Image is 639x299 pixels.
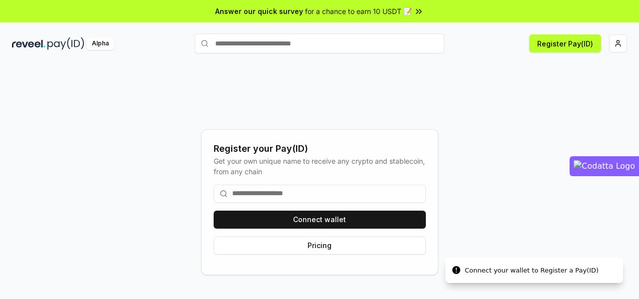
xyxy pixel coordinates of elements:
[305,6,412,16] span: for a chance to earn 10 USDT 📝
[465,266,599,276] div: Connect your wallet to Register a Pay(ID)
[12,37,45,50] img: reveel_dark
[214,156,426,177] div: Get your own unique name to receive any crypto and stablecoin, from any chain
[215,6,303,16] span: Answer our quick survey
[214,211,426,229] button: Connect wallet
[86,37,114,50] div: Alpha
[214,142,426,156] div: Register your Pay(ID)
[529,34,601,52] button: Register Pay(ID)
[214,237,426,255] button: Pricing
[47,37,84,50] img: pay_id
